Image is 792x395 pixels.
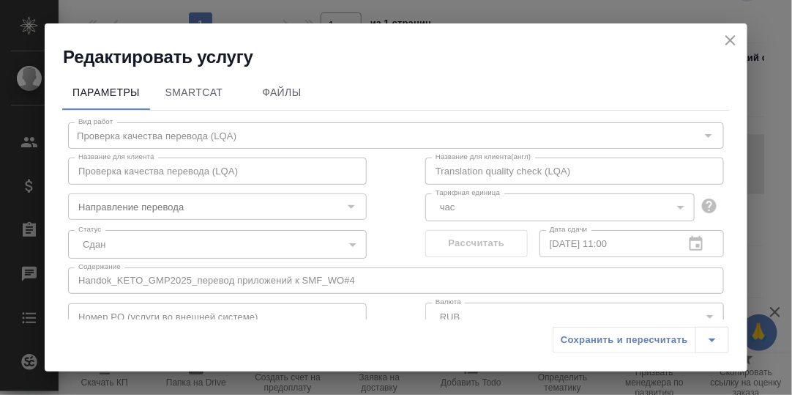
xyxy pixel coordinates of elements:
[720,29,741,51] button: close
[425,303,724,331] div: RUB
[553,327,729,353] div: split button
[436,201,460,213] button: час
[78,238,110,251] button: Сдан
[63,45,747,69] h2: Редактировать услугу
[247,84,317,102] span: Файлы
[159,84,229,102] span: SmartCat
[436,311,464,323] button: RUB
[68,230,367,258] div: Сдан
[71,84,141,102] span: Параметры
[425,193,695,221] div: час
